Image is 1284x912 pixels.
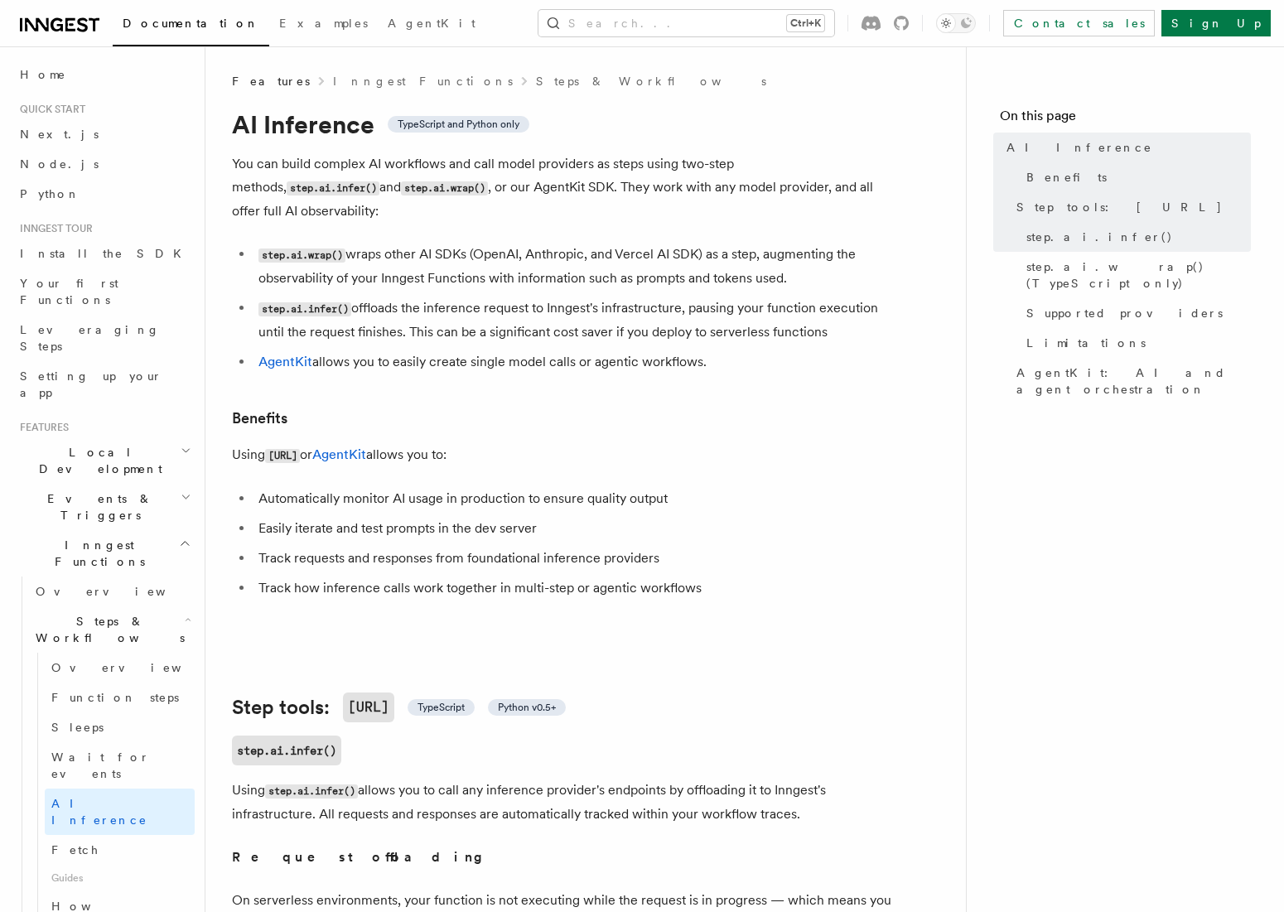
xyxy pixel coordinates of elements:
span: Python v0.5+ [498,701,556,714]
a: Python [13,179,195,209]
button: Local Development [13,437,195,484]
a: Inngest Functions [333,73,513,89]
span: Inngest Functions [13,537,179,570]
a: Sleeps [45,712,195,742]
button: Events & Triggers [13,484,195,530]
span: Wait for events [51,750,150,780]
kbd: Ctrl+K [787,15,824,31]
span: Limitations [1026,335,1146,351]
strong: Request offloading [232,849,495,865]
p: Using allows you to call any inference provider's endpoints by offloading it to Inngest's infrast... [232,779,895,826]
a: Leveraging Steps [13,315,195,361]
li: offloads the inference request to Inngest's infrastructure, pausing your function execution until... [253,297,895,344]
a: Overview [45,653,195,683]
span: Leveraging Steps [20,323,160,353]
span: Overview [51,661,222,674]
a: Limitations [1020,328,1251,358]
span: Home [20,66,66,83]
li: Automatically monitor AI usage in production to ensure quality output [253,487,895,510]
a: Step tools: [URL] [1010,192,1251,222]
span: step.ai.infer() [1026,229,1173,245]
a: AI Inference [45,789,195,835]
span: Inngest tour [13,222,93,235]
span: Guides [45,865,195,891]
span: AI Inference [1006,139,1152,156]
span: Node.js [20,157,99,171]
a: AgentKit [312,446,366,462]
span: Events & Triggers [13,490,181,524]
a: Benefits [1020,162,1251,192]
code: step.ai.infer() [265,784,358,799]
code: step.ai.wrap() [258,249,345,263]
a: Next.js [13,119,195,149]
a: Node.js [13,149,195,179]
span: AgentKit [388,17,475,30]
span: Fetch [51,843,99,857]
code: [URL] [343,692,394,722]
a: Benefits [232,407,287,430]
span: Next.js [20,128,99,141]
li: wraps other AI SDKs (OpenAI, Anthropic, and Vercel AI SDK) as a step, augmenting the observabilit... [253,243,895,290]
li: allows you to easily create single model calls or agentic workflows. [253,350,895,374]
code: step.ai.infer() [258,302,351,316]
a: Overview [29,577,195,606]
li: Track requests and responses from foundational inference providers [253,547,895,570]
span: Overview [36,585,206,598]
a: Install the SDK [13,239,195,268]
a: Setting up your app [13,361,195,408]
span: TypeScript [418,701,465,714]
span: Your first Functions [20,277,118,306]
span: Benefits [1026,169,1107,186]
span: Setting up your app [20,369,162,399]
a: Your first Functions [13,268,195,315]
h1: AI Inference [232,109,895,139]
span: Local Development [13,444,181,477]
p: You can build complex AI workflows and call model providers as steps using two-step methods, and ... [232,152,895,223]
code: [URL] [265,449,300,463]
a: Sign Up [1161,10,1271,36]
a: AgentKit: AI and agent orchestration [1010,358,1251,404]
button: Toggle dark mode [936,13,976,33]
span: Function steps [51,691,179,704]
span: TypeScript and Python only [398,118,519,131]
span: Supported providers [1026,305,1223,321]
a: step.ai.infer() [1020,222,1251,252]
a: Fetch [45,835,195,865]
span: step.ai.wrap() (TypeScript only) [1026,258,1251,292]
a: step.ai.infer() [232,736,341,765]
a: Documentation [113,5,269,46]
a: AgentKit [258,354,312,369]
a: Wait for events [45,742,195,789]
button: Search...Ctrl+K [538,10,834,36]
a: AI Inference [1000,133,1251,162]
a: step.ai.wrap() (TypeScript only) [1020,252,1251,298]
span: AI Inference [51,797,147,827]
a: Home [13,60,195,89]
span: Examples [279,17,368,30]
button: Steps & Workflows [29,606,195,653]
a: Function steps [45,683,195,712]
a: Steps & Workflows [536,73,766,89]
a: Contact sales [1003,10,1155,36]
span: Install the SDK [20,247,191,260]
span: Features [13,421,69,434]
span: Documentation [123,17,259,30]
p: Using or allows you to: [232,443,895,467]
span: Sleeps [51,721,104,734]
a: Examples [269,5,378,45]
a: Supported providers [1020,298,1251,328]
li: Easily iterate and test prompts in the dev server [253,517,895,540]
span: Quick start [13,103,85,116]
span: Step tools: [URL] [1016,199,1223,215]
span: AgentKit: AI and agent orchestration [1016,364,1251,398]
span: Python [20,187,80,200]
a: Step tools:[URL] TypeScript Python v0.5+ [232,692,566,722]
span: Steps & Workflows [29,613,185,646]
code: step.ai.infer() [287,181,379,195]
span: Features [232,73,310,89]
code: step.ai.wrap() [401,181,488,195]
li: Track how inference calls work together in multi-step or agentic workflows [253,577,895,600]
button: Inngest Functions [13,530,195,577]
h4: On this page [1000,106,1251,133]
